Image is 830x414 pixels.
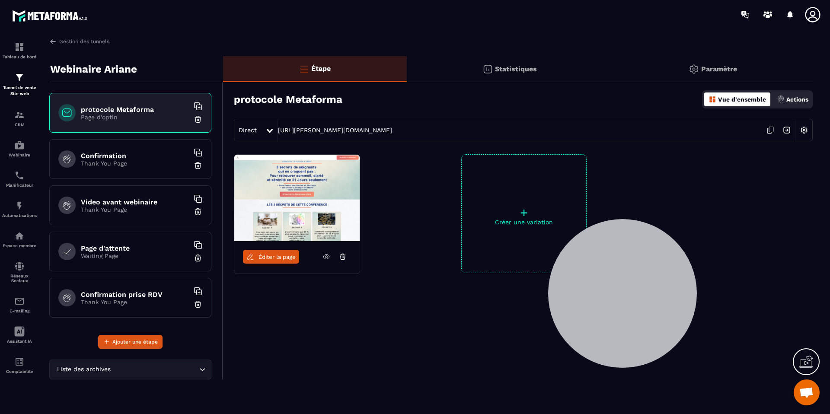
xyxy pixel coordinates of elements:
[701,65,737,73] p: Paramètre
[2,274,37,283] p: Réseaux Sociaux
[14,201,25,211] img: automations
[81,198,189,206] h6: Video avant webinaire
[779,122,795,138] img: arrow-next.bcc2205e.svg
[81,299,189,306] p: Thank You Page
[81,290,189,299] h6: Confirmation prise RDV
[2,164,37,194] a: schedulerschedulerPlanificateur
[2,153,37,157] p: Webinaire
[2,255,37,290] a: social-networksocial-networkRéseaux Sociaux
[2,243,37,248] p: Espace membre
[81,114,189,121] p: Page d'optin
[112,338,158,346] span: Ajouter une étape
[482,64,493,74] img: stats.20deebd0.svg
[234,93,342,105] h3: protocole Metaforma
[81,252,189,259] p: Waiting Page
[49,38,109,45] a: Gestion des tunnels
[2,183,37,188] p: Planificateur
[14,140,25,150] img: automations
[12,8,90,24] img: logo
[2,224,37,255] a: automationsautomationsEspace membre
[462,219,586,226] p: Créer une variation
[278,127,392,134] a: [URL][PERSON_NAME][DOMAIN_NAME]
[14,296,25,306] img: email
[239,127,257,134] span: Direct
[55,365,112,374] span: Liste des archives
[462,207,586,219] p: +
[777,96,785,103] img: actions.d6e523a2.png
[14,170,25,181] img: scheduler
[299,64,309,74] img: bars-o.4a397970.svg
[495,65,537,73] p: Statistiques
[2,309,37,313] p: E-mailing
[2,85,37,97] p: Tunnel de vente Site web
[689,64,699,74] img: setting-gr.5f69749f.svg
[2,320,37,350] a: Assistant IA
[2,369,37,374] p: Comptabilité
[81,244,189,252] h6: Page d'attente
[194,161,202,170] img: trash
[234,155,360,241] img: image
[2,122,37,127] p: CRM
[2,290,37,320] a: emailemailE-mailing
[81,206,189,213] p: Thank You Page
[112,365,197,374] input: Search for option
[794,379,820,405] div: Ouvrir le chat
[2,339,37,344] p: Assistant IA
[81,152,189,160] h6: Confirmation
[98,335,163,349] button: Ajouter une étape
[243,250,299,264] a: Éditer la page
[311,64,331,73] p: Étape
[259,254,296,260] span: Éditer la page
[81,160,189,167] p: Thank You Page
[49,360,211,379] div: Search for option
[14,231,25,241] img: automations
[2,103,37,134] a: formationformationCRM
[14,110,25,120] img: formation
[49,38,57,45] img: arrow
[709,96,716,103] img: dashboard-orange.40269519.svg
[786,96,808,103] p: Actions
[718,96,766,103] p: Vue d'ensemble
[2,194,37,224] a: automationsautomationsAutomatisations
[50,61,137,78] p: Webinaire Ariane
[2,134,37,164] a: automationsautomationsWebinaire
[2,66,37,103] a: formationformationTunnel de vente Site web
[2,54,37,59] p: Tableau de bord
[194,207,202,216] img: trash
[2,213,37,218] p: Automatisations
[194,115,202,124] img: trash
[14,72,25,83] img: formation
[796,122,812,138] img: setting-w.858f3a88.svg
[14,261,25,271] img: social-network
[14,42,25,52] img: formation
[2,35,37,66] a: formationformationTableau de bord
[2,350,37,380] a: accountantaccountantComptabilité
[194,300,202,309] img: trash
[14,357,25,367] img: accountant
[194,254,202,262] img: trash
[81,105,189,114] h6: protocole Metaforma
